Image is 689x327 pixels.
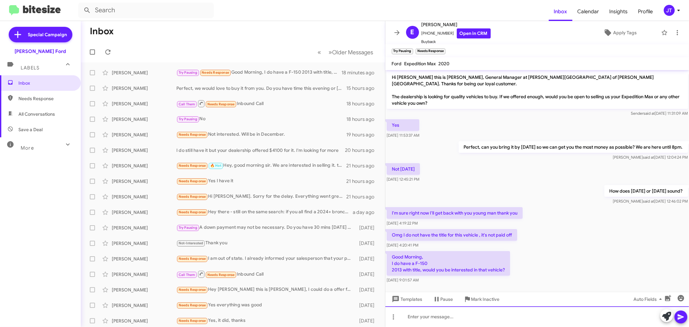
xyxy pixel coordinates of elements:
h1: Inbox [90,26,114,37]
button: Templates [385,293,428,305]
div: [PERSON_NAME] [112,85,176,91]
div: [DATE] [354,225,380,231]
div: [PERSON_NAME] [112,132,176,138]
button: Pause [428,293,458,305]
span: Labels [21,65,39,71]
span: Apply Tags [613,27,637,38]
div: 18 hours ago [346,100,380,107]
span: [PHONE_NUMBER] [422,28,491,38]
div: [DATE] [354,271,380,278]
span: 2020 [439,61,450,67]
div: JT [664,5,675,16]
span: Buyback [422,38,491,45]
div: Hi [PERSON_NAME]. Sorry for the delay. Everything went great. [PERSON_NAME] was very helpful. I d... [176,193,346,200]
div: [DATE] [354,256,380,262]
span: said at [643,155,654,160]
div: I am out of state. I already informed your salesperson that your price is more than Im willing to... [176,255,354,262]
div: [PERSON_NAME] [112,163,176,169]
div: [PERSON_NAME] [112,194,176,200]
span: [PERSON_NAME] [422,21,491,28]
div: 20 hours ago [345,147,380,153]
div: [PERSON_NAME] [112,69,176,76]
span: Needs Response [18,95,73,102]
div: No [176,115,346,123]
span: [DATE] 12:45:21 PM [387,177,419,182]
div: Inbound Call [176,100,346,108]
span: said at [643,199,654,204]
div: Hey [PERSON_NAME] this is [PERSON_NAME], I could do a offer for you, if you can get me a 2026 mus... [176,286,354,293]
div: [DATE] [354,287,380,293]
span: Needs Response [179,319,206,323]
nav: Page navigation example [314,46,377,59]
span: Try Pausing [179,70,197,75]
div: 15 hours ago [346,85,380,91]
span: Needs Response [179,210,206,214]
span: Special Campaign [28,31,67,38]
button: JT [658,5,682,16]
span: E [411,27,414,37]
div: Yes, it did, thanks [176,317,354,324]
p: Good Morning, I do have a F-150 2013 with title, would you be interested in that vehicle? [387,251,510,276]
span: Auto Fields [633,293,664,305]
div: 19 hours ago [346,132,380,138]
div: A down payment may not be necessary. Do you have 30 mins [DATE] or [DATE] to stop by to get some ... [176,224,354,231]
div: [PERSON_NAME] [112,147,176,153]
a: Profile [633,2,658,21]
span: Not-Interested [179,241,204,245]
span: Needs Response [179,195,206,199]
p: Hi [PERSON_NAME] this is [PERSON_NAME], General Manager at [PERSON_NAME][GEOGRAPHIC_DATA] of [PER... [387,71,688,109]
span: Pause [441,293,453,305]
small: Try Pausing [392,48,413,54]
a: Calendar [572,2,604,21]
div: [PERSON_NAME] [112,209,176,216]
a: Special Campaign [9,27,72,42]
span: Needs Response [179,288,206,292]
span: Call Them [179,273,195,277]
div: [PERSON_NAME] [112,116,176,122]
a: Inbox [549,2,572,21]
div: [PERSON_NAME] [112,256,176,262]
a: Open in CRM [457,28,491,38]
div: [PERSON_NAME] [112,287,176,293]
button: Mark Inactive [458,293,505,305]
span: Needs Response [207,102,235,106]
div: Perfect, we would love to buy it from you. Do you have time this evening or [DATE] to bring the v... [176,85,346,91]
button: Auto Fields [628,293,670,305]
button: Previous [314,46,325,59]
input: Search [78,3,214,18]
span: [DATE] 11:53:37 AM [387,133,419,138]
span: Sender [DATE] 11:31:09 AM [631,111,688,116]
span: Needs Response [179,163,206,168]
span: Needs Response [202,70,229,75]
span: Older Messages [332,49,373,56]
div: [PERSON_NAME] [112,225,176,231]
div: I do still have it but your dealership offered $4100 for it. I'm looking for more [176,147,345,153]
div: a day ago [353,209,380,216]
div: Good Morning, I do have a F-150 2013 with title, would you be interested in that vehicle? [176,69,341,76]
div: 21 hours ago [346,178,380,185]
span: Try Pausing [179,117,197,121]
span: Mark Inactive [471,293,500,305]
span: More [21,145,34,151]
span: Needs Response [179,257,206,261]
p: I'm sure right now I'll get back with you young man thank you [387,207,523,219]
span: [PERSON_NAME] [DATE] 12:04:24 PM [613,155,688,160]
span: [DATE] 4:20:41 PM [387,243,418,248]
div: [DATE] [354,240,380,247]
p: Yes [387,119,419,131]
span: Save a Deal [18,126,43,133]
div: Hey there - still on the same search: if you all find a 2024+ bronco sport with AWD, power seatin... [176,208,353,216]
span: 🔥 Hot [210,163,221,168]
span: Ford [392,61,402,67]
div: [PERSON_NAME] [112,271,176,278]
a: Insights [604,2,633,21]
span: Templates [391,293,423,305]
span: [DATE] 4:19:22 PM [387,221,418,226]
p: Not [DATE] [387,163,420,175]
span: Needs Response [207,273,235,277]
div: [DATE] [354,302,380,309]
p: Perfect, can you bring it by [DATE] so we can get you the most money as possible? We are here unt... [458,141,688,153]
